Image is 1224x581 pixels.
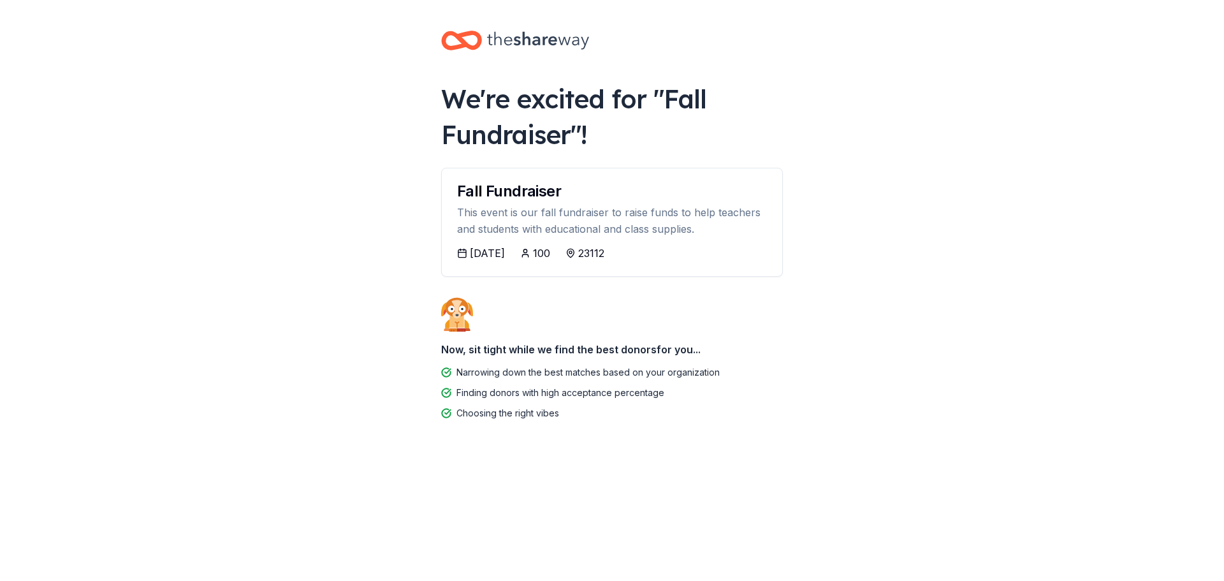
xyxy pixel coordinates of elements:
div: Finding donors with high acceptance percentage [456,385,664,401]
div: Now, sit tight while we find the best donors for you... [441,337,783,362]
div: Narrowing down the best matches based on your organization [456,365,720,380]
div: This event is our fall fundraiser to raise funds to help teachers and students with educational a... [457,204,767,238]
div: 100 [533,246,550,261]
div: Fall Fundraiser [457,184,767,199]
div: We're excited for " Fall Fundraiser "! [441,81,783,152]
div: Choosing the right vibes [456,406,559,421]
img: Dog waiting patiently [441,297,473,332]
div: 23112 [578,246,604,261]
div: [DATE] [470,246,505,261]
